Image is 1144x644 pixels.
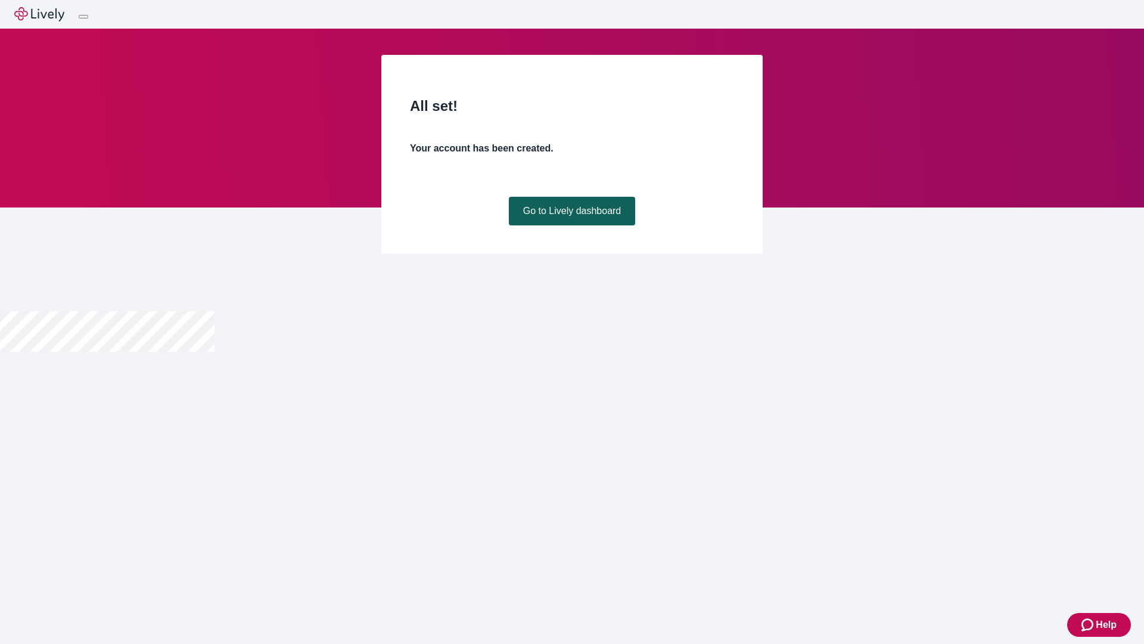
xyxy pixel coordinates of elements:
a: Go to Lively dashboard [509,197,636,225]
button: Zendesk support iconHelp [1067,613,1131,637]
span: Help [1096,618,1117,632]
h4: Your account has been created. [410,141,734,156]
button: Log out [79,15,88,18]
h2: All set! [410,95,734,117]
svg: Zendesk support icon [1081,618,1096,632]
img: Lively [14,7,64,21]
